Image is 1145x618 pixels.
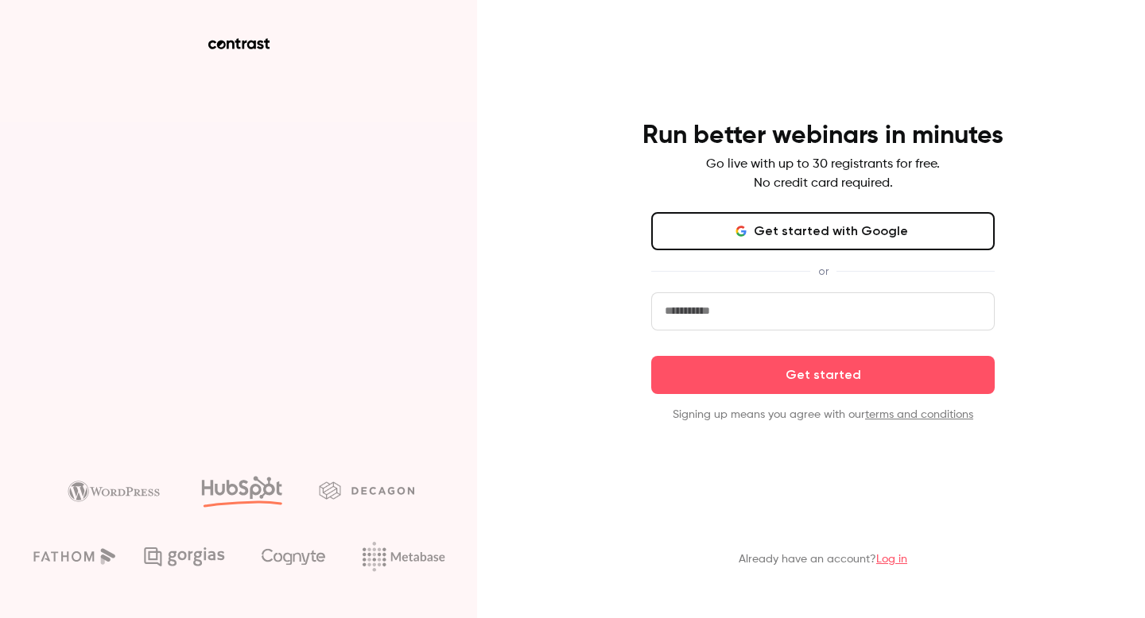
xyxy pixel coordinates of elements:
[651,407,995,423] p: Signing up means you agree with our
[319,481,414,499] img: decagon
[876,554,907,565] a: Log in
[642,120,1003,152] h4: Run better webinars in minutes
[865,409,973,420] a: terms and conditions
[651,356,995,394] button: Get started
[739,551,907,567] p: Already have an account?
[810,263,836,280] span: or
[706,155,940,193] p: Go live with up to 30 registrants for free. No credit card required.
[651,212,995,250] button: Get started with Google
